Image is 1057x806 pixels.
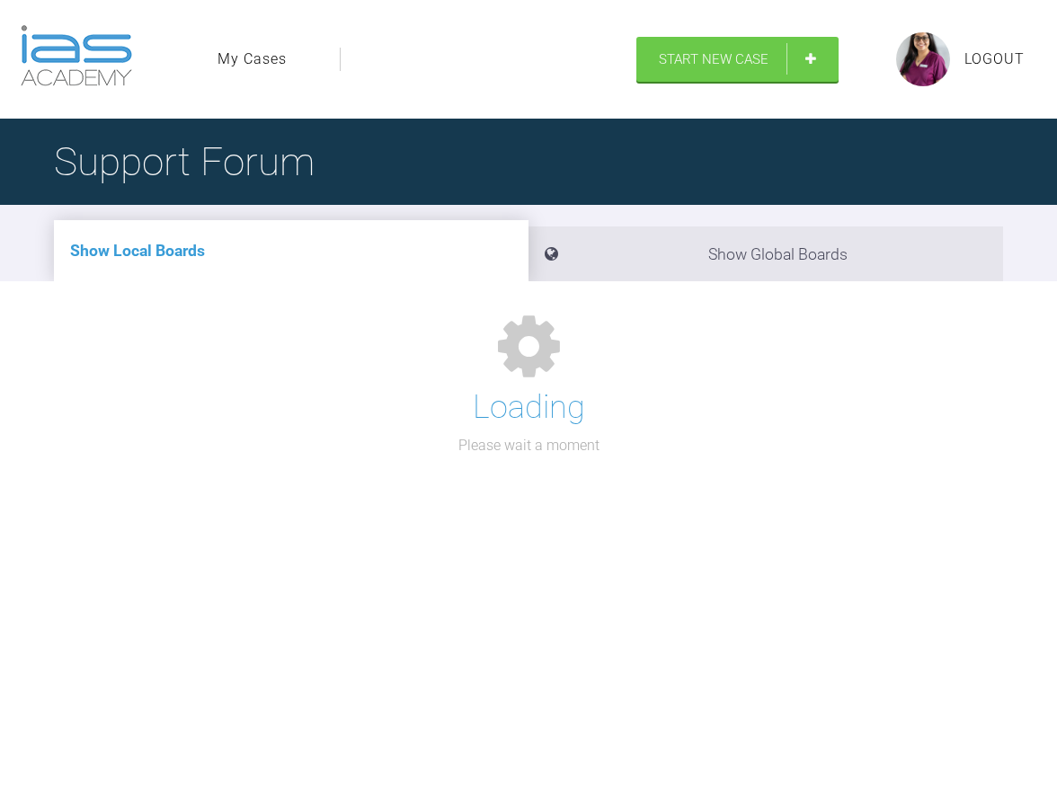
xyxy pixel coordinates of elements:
p: Please wait a moment [458,434,600,457]
img: logo-light.3e3ef733.png [21,25,132,86]
li: Show Global Boards [528,226,1003,281]
a: Logout [964,48,1025,71]
img: profile.png [896,32,950,86]
a: Start New Case [636,37,839,82]
a: My Cases [218,48,287,71]
h1: Loading [473,382,585,434]
h1: Support Forum [54,130,315,193]
li: Show Local Boards [54,220,528,281]
span: Start New Case [659,51,768,67]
